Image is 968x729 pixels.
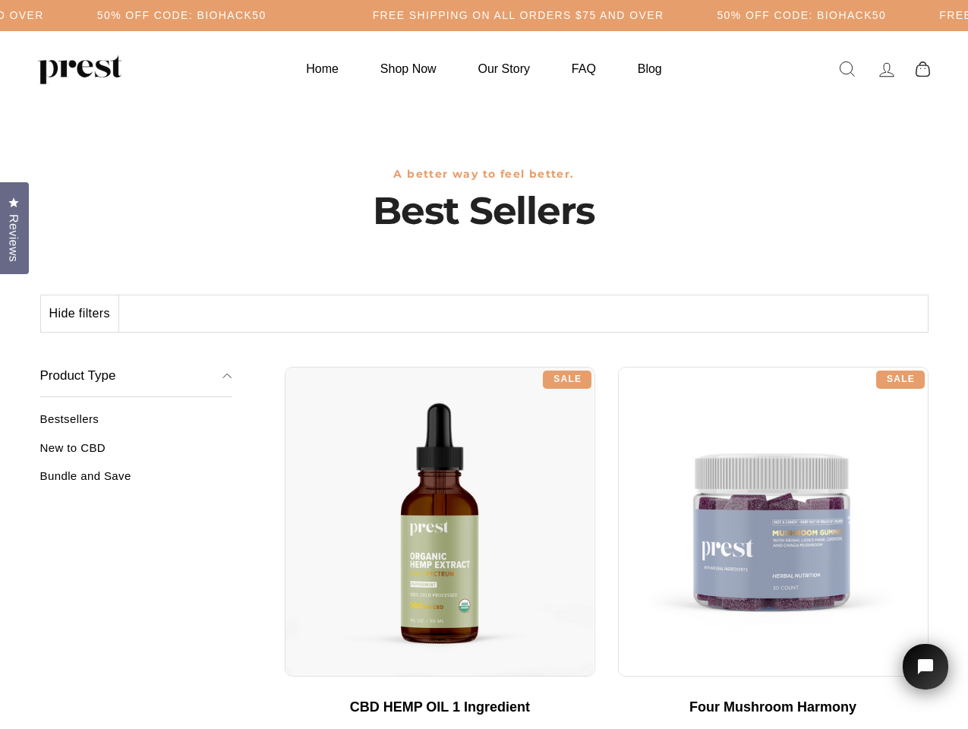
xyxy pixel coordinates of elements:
h5: 50% OFF CODE: BIOHACK50 [717,9,886,22]
div: Four Mushroom Harmony [633,699,913,716]
ul: Primary [287,54,680,84]
a: Home [287,54,358,84]
a: Our Story [459,54,549,84]
div: Sale [876,371,925,389]
button: Product Type [40,355,232,398]
span: Reviews [4,214,24,262]
div: Sale [543,371,591,389]
h5: 50% OFF CODE: BIOHACK50 [97,9,266,22]
a: Bundle and Save [40,469,232,494]
h5: Free Shipping on all orders $75 and over [373,9,664,22]
a: New to CBD [40,441,232,466]
img: PREST ORGANICS [38,54,121,84]
div: CBD HEMP OIL 1 Ingredient [300,699,580,716]
iframe: Tidio Chat [883,623,968,729]
a: FAQ [553,54,615,84]
a: Shop Now [361,54,456,84]
a: Blog [619,54,681,84]
button: Hide filters [41,295,119,332]
h3: A better way to feel better. [40,168,929,181]
h1: Best Sellers [40,188,929,234]
a: Bestsellers [40,412,232,437]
